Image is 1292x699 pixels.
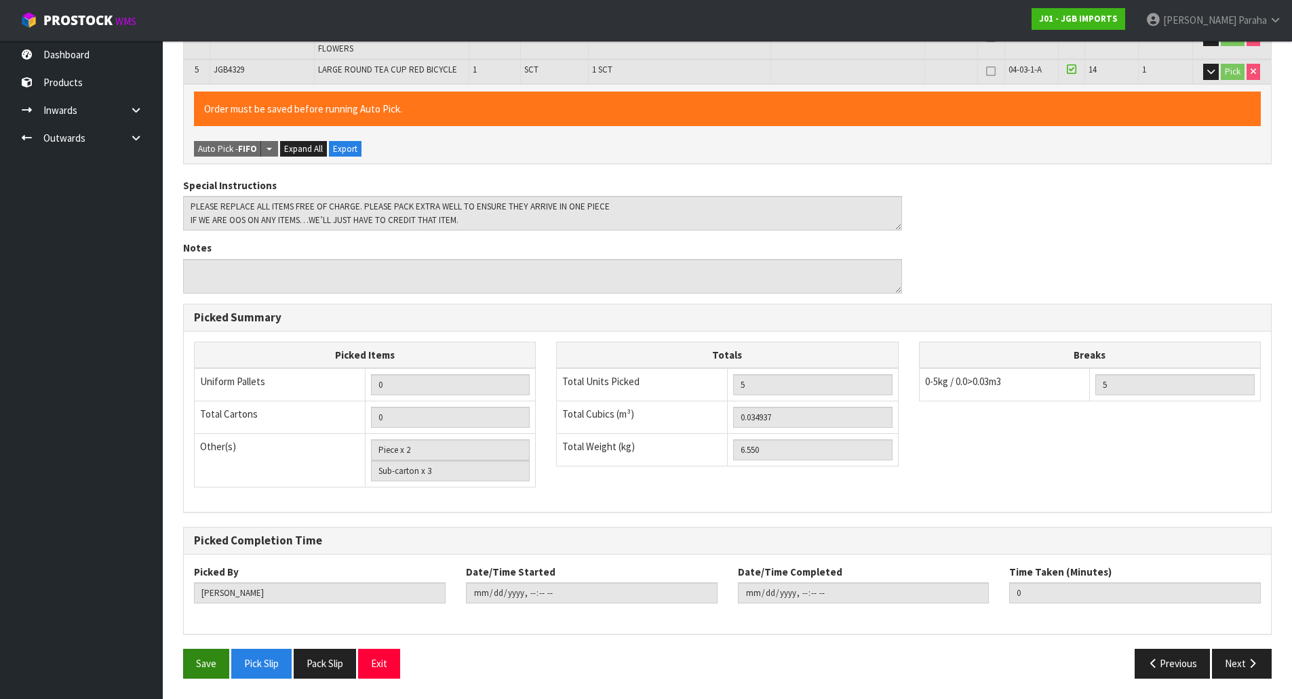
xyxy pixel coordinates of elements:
[115,15,136,28] small: WMS
[294,649,356,678] button: Pack Slip
[280,141,327,157] button: Expand All
[1032,8,1125,30] a: J01 - JGB IMPORTS
[371,374,530,395] input: UNIFORM P LINES
[557,434,728,466] td: Total Weight (kg)
[195,434,366,487] td: Other(s)
[919,342,1260,368] th: Breaks
[20,12,37,28] img: cube-alt.png
[195,401,366,434] td: Total Cartons
[557,368,728,401] td: Total Units Picked
[194,582,446,603] input: Picked By
[473,64,477,75] span: 1
[925,375,1001,388] span: 0-5kg / 0.0>0.03m3
[194,565,239,579] label: Picked By
[238,143,257,155] strong: FIFO
[231,649,292,678] button: Pick Slip
[557,342,898,368] th: Totals
[1135,649,1211,678] button: Previous
[592,64,612,75] span: 1 SCT
[194,311,1261,324] h3: Picked Summary
[183,241,212,255] label: Notes
[1009,582,1261,603] input: Time Taken
[43,12,113,29] span: ProStock
[466,565,555,579] label: Date/Time Started
[1221,64,1245,80] button: Pick
[183,178,277,193] label: Special Instructions
[1212,649,1272,678] button: Next
[1089,64,1097,75] span: 14
[329,141,361,157] button: Export
[738,565,842,579] label: Date/Time Completed
[214,64,244,75] span: JGB4329
[195,64,199,75] span: 5
[195,368,366,401] td: Uniform Pallets
[194,141,261,157] button: Auto Pick -FIFO
[1142,64,1146,75] span: 1
[557,401,728,434] td: Total Cubics (m³)
[1163,14,1236,26] span: [PERSON_NAME]
[358,649,400,678] button: Exit
[195,342,536,368] th: Picked Items
[194,534,1261,547] h3: Picked Completion Time
[318,30,441,54] span: SMALL WATERING CAN BICYCLE W FLOWERS
[1009,64,1042,75] span: 04-03-1-A
[1238,14,1267,26] span: Paraha
[524,64,539,75] span: SCT
[284,143,323,155] span: Expand All
[183,649,229,678] button: Save
[371,407,530,428] input: OUTERS TOTAL = CTN
[318,64,457,75] span: LARGE ROUND TEA CUP RED BICYCLE
[1039,13,1118,24] strong: J01 - JGB IMPORTS
[194,92,1261,126] div: Order must be saved before running Auto Pick.
[1009,565,1112,579] label: Time Taken (Minutes)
